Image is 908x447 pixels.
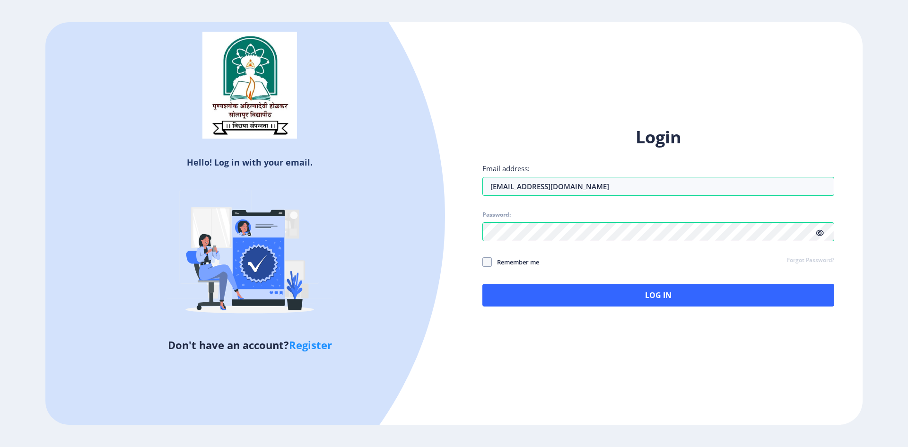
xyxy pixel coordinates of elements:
[492,256,539,268] span: Remember me
[482,164,530,173] label: Email address:
[787,256,834,265] a: Forgot Password?
[482,211,511,219] label: Password:
[482,126,834,149] h1: Login
[202,32,297,139] img: sulogo.png
[482,177,834,196] input: Email address
[167,172,332,337] img: Verified-rafiki.svg
[52,337,447,352] h5: Don't have an account?
[482,284,834,307] button: Log In
[289,338,332,352] a: Register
